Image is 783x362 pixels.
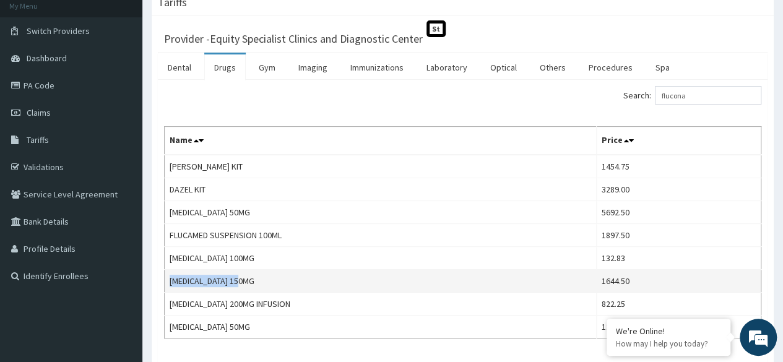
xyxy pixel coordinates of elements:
div: We're Online! [616,325,721,337]
span: Switch Providers [27,25,90,37]
td: [MEDICAL_DATA] 50MG [165,316,597,338]
span: Claims [27,107,51,118]
div: Minimize live chat window [203,6,233,36]
a: Laboratory [417,54,477,80]
a: Drugs [204,54,246,80]
a: Procedures [579,54,642,80]
td: DAZEL KIT [165,178,597,201]
h3: Provider - Equity Specialist Clinics and Diagnostic Center [164,33,423,45]
td: 1897.50 [596,224,761,247]
span: We're online! [72,105,171,230]
td: 5692.50 [596,201,761,224]
td: 1454.75 [596,155,761,178]
label: Search: [623,86,761,105]
span: Tariffs [27,134,49,145]
td: 132.83 [596,247,761,270]
td: 126.50 [596,316,761,338]
a: Spa [646,54,680,80]
input: Search: [655,86,761,105]
textarea: Type your message and hit 'Enter' [6,235,236,278]
div: Chat with us now [64,69,208,85]
a: Immunizations [340,54,413,80]
a: Gym [249,54,285,80]
span: Dashboard [27,53,67,64]
th: Name [165,127,597,155]
a: Optical [480,54,527,80]
a: Imaging [288,54,337,80]
img: d_794563401_company_1708531726252_794563401 [23,62,50,93]
td: 1644.50 [596,270,761,293]
p: How may I help you today? [616,338,721,349]
td: [MEDICAL_DATA] 150MG [165,270,597,293]
td: [PERSON_NAME] KIT [165,155,597,178]
td: FLUCAMED SUSPENSION 100ML [165,224,597,247]
td: 3289.00 [596,178,761,201]
span: St [426,20,446,37]
a: Dental [158,54,201,80]
th: Price [596,127,761,155]
td: 822.25 [596,293,761,316]
td: [MEDICAL_DATA] 100MG [165,247,597,270]
a: Others [530,54,576,80]
td: [MEDICAL_DATA] 50MG [165,201,597,224]
td: [MEDICAL_DATA] 200MG INFUSION [165,293,597,316]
